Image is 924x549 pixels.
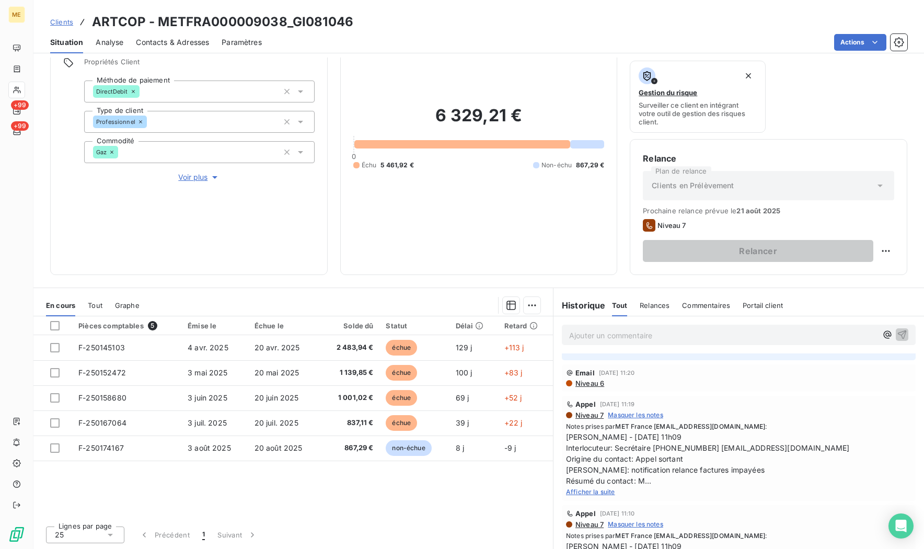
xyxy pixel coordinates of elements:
span: -9 j [504,443,516,452]
span: +52 j [504,393,522,402]
span: MET France [EMAIL_ADDRESS][DOMAIN_NAME] [615,532,765,540]
span: Appel [575,400,596,408]
span: Situation [50,37,83,48]
span: 4 avr. 2025 [188,343,228,352]
span: 5 [148,321,157,330]
input: Ajouter une valeur [118,147,126,157]
span: 69 j [456,393,469,402]
input: Ajouter une valeur [147,117,155,127]
span: Masquer les notes [608,520,663,529]
button: Relancer [643,240,873,262]
span: Paramètres [222,37,262,48]
span: 21 août 2025 [736,207,780,215]
span: 20 juin 2025 [255,393,299,402]
span: F-250174167 [78,443,124,452]
span: F-250145103 [78,343,125,352]
span: Prochaine relance prévue le [643,207,894,215]
span: Notes prises par : [566,422,911,431]
span: 20 avr. 2025 [255,343,300,352]
span: Non-échu [541,161,572,170]
span: Contacts & Adresses [136,37,209,48]
span: Masquer les notes [608,410,663,420]
span: Échu [362,161,377,170]
span: Graphe [115,301,140,310]
span: 20 juil. 2025 [255,418,298,427]
span: DirectDebit [96,88,128,95]
span: Gestion du risque [639,88,697,97]
span: [DATE] 11:10 [600,510,635,517]
span: Niveau 7 [574,520,604,529]
span: Surveiller ce client en intégrant votre outil de gestion des risques client. [639,101,756,126]
button: Suivant [211,524,264,546]
span: Gaz [96,149,107,155]
span: [PERSON_NAME] - [DATE] 11h09 Interlocuteur: Secrétaire [PHONE_NUMBER] [EMAIL_ADDRESS][DOMAIN_NAME... [566,431,911,486]
span: Analyse [96,37,123,48]
div: Open Intercom Messenger [888,513,914,539]
span: Portail client [743,301,783,310]
span: Email [575,369,595,377]
span: [DATE] 11:20 [599,370,635,376]
span: 1 001,02 € [327,393,373,403]
span: échue [386,390,417,406]
span: F-250158680 [78,393,126,402]
span: En cours [46,301,75,310]
span: 1 [202,530,205,540]
a: +99 [8,102,25,119]
span: +99 [11,121,29,131]
span: Relances [640,301,669,310]
button: Gestion du risqueSurveiller ce client en intégrant votre outil de gestion des risques client. [630,61,765,133]
span: +22 j [504,418,523,427]
span: échue [386,365,417,381]
button: 1 [196,524,211,546]
span: Professionnel [96,119,135,125]
div: Délai [456,322,492,330]
span: 3 août 2025 [188,443,231,452]
button: Précédent [133,524,196,546]
div: ME [8,6,25,23]
input: Ajouter une valeur [140,87,148,96]
span: 0 [352,152,356,161]
span: 5 461,92 € [380,161,414,170]
h6: Relance [643,152,894,165]
span: 3 juin 2025 [188,393,227,402]
span: 867,29 € [327,443,373,453]
span: Propriétés Client [84,58,315,72]
span: Afficher la suite [566,488,615,496]
span: Tout [88,301,102,310]
span: 3 juil. 2025 [188,418,227,427]
span: 20 mai 2025 [255,368,299,377]
span: 3 mai 2025 [188,368,228,377]
span: 1 139,85 € [327,368,373,378]
span: Niveau 7 [657,221,686,230]
button: Actions [834,34,886,51]
div: Émise le [188,322,242,330]
div: Retard [504,322,547,330]
button: Voir plus [84,171,315,183]
span: Niveau 6 [574,379,604,387]
span: F-250167064 [78,418,126,427]
span: 837,11 € [327,418,373,428]
span: +83 j [504,368,523,377]
span: +99 [11,100,29,110]
div: Solde dû [327,322,373,330]
span: Tout [612,301,628,310]
span: 20 août 2025 [255,443,303,452]
span: 2 483,94 € [327,342,373,353]
span: 129 j [456,343,472,352]
div: Échue le [255,322,315,330]
span: 8 j [456,443,464,452]
span: Niveau 7 [574,411,604,419]
span: 867,29 € [576,161,604,170]
div: Statut [386,322,443,330]
span: échue [386,415,417,431]
span: MET France [EMAIL_ADDRESS][DOMAIN_NAME] [615,422,765,430]
h3: ARTCOP - METFRA000009038_GI081046 [92,13,353,31]
span: Clients [50,18,73,26]
h6: Historique [553,299,606,312]
span: échue [386,340,417,356]
span: [DATE] 11:19 [600,401,635,407]
span: Notes prises par : [566,531,911,541]
span: 39 j [456,418,469,427]
span: Appel [575,509,596,518]
span: 25 [55,530,64,540]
